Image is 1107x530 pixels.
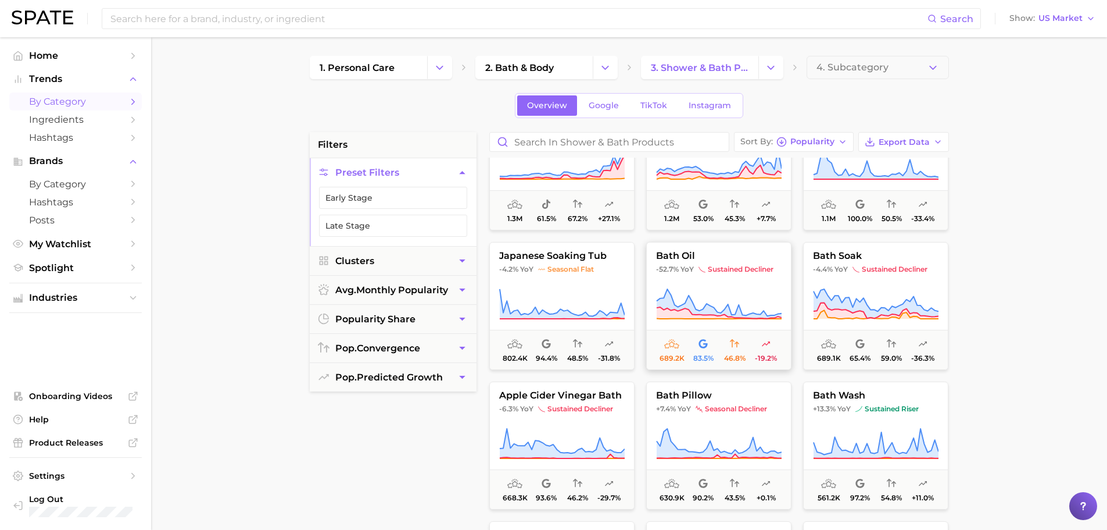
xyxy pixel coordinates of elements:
span: apple cider vinegar bath [490,390,634,401]
button: ShowUS Market [1006,11,1098,26]
span: Show [1009,15,1035,22]
span: Brands [29,156,122,166]
span: popularity convergence: Medium Convergence [887,198,896,212]
button: japanese soaking tub-4.2% YoYseasonal flatseasonal flat802.4k94.4%48.5%-31.8% [489,242,635,370]
span: 43.5% [724,494,744,502]
a: by Category [9,175,142,193]
span: YoY [520,404,533,414]
span: popularity predicted growth: Uncertain [761,198,771,212]
span: sustained decliner [852,265,927,274]
span: sustained decliner [538,404,613,414]
span: popularity share: Google [698,198,708,212]
a: My Watchlist [9,235,142,253]
a: Onboarding Videos [9,387,142,405]
button: Change Category [758,56,783,79]
span: popularity predicted growth: Uncertain [918,337,927,351]
span: -19.2% [755,354,777,362]
span: popularity share: Google [855,477,865,491]
a: 2. bath & body [475,56,593,79]
span: 689.2k [659,354,684,362]
span: 3. shower & bath products [651,62,748,73]
a: Ingredients [9,111,142,129]
a: TikTok [630,95,677,116]
span: popularity convergence: Medium Convergence [730,198,739,212]
a: 3. shower & bath products [641,56,758,79]
span: -52.7% [656,265,679,273]
span: popularity share: Google [542,477,551,491]
span: 100.0% [848,215,872,223]
span: popularity convergence: Medium Convergence [887,477,896,491]
button: bath pillow+7.4% YoYseasonal declinerseasonal decliner630.9k90.2%43.5%+0.1% [646,382,791,510]
span: popularity predicted growth: Uncertain [761,477,771,491]
a: Log out. Currently logged in with e-mail anna.katsnelson@mane.com. [9,490,142,521]
button: Change Category [593,56,618,79]
span: Trends [29,74,122,84]
span: +7.4% [656,404,676,413]
span: by Category [29,179,122,190]
span: average monthly popularity: Medium Popularity [507,337,522,351]
a: Overview [517,95,577,116]
button: body brush+148.3% YoYseasonal riserseasonal riser1.2m53.0%45.3%+7.7% [646,102,791,230]
button: Late Stage [319,215,467,237]
span: 46.2% [567,494,588,502]
span: 50.5% [881,215,901,223]
span: average monthly popularity: Low Popularity [821,477,836,491]
span: 4. Subcategory [816,62,889,73]
span: -31.8% [598,354,620,362]
span: +13.3% [813,404,836,413]
span: Spotlight [29,262,122,273]
span: Instagram [689,101,731,111]
span: popularity predicted growth: Uncertain [918,477,927,491]
button: bath scrubber+160.3% YoYsustained risersustained riser1.3m61.5%67.2%+27.1% [489,102,635,230]
span: popularity convergence: Medium Convergence [730,477,739,491]
span: Search [940,13,973,24]
span: 1.2m [664,215,679,223]
a: Hashtags [9,193,142,211]
span: +11.0% [912,494,934,502]
span: -6.3% [499,404,518,413]
span: popularity convergence: Medium Convergence [573,337,582,351]
span: 67.2% [568,215,587,223]
span: by Category [29,96,122,107]
span: Google [589,101,619,111]
span: +0.1% [756,494,775,502]
span: Ingredients [29,114,122,125]
span: popularity share: Google [855,337,865,351]
span: popularity convergence: Medium Convergence [573,477,582,491]
span: popularity convergence: Medium Convergence [730,337,739,351]
span: sustained riser [855,404,919,414]
a: Home [9,47,142,65]
span: bath pillow [647,390,791,401]
span: 1.1m [822,215,836,223]
span: Export Data [879,137,930,147]
span: 97.2% [850,494,870,502]
a: Help [9,411,142,428]
span: Home [29,50,122,61]
span: 561.2k [817,494,840,502]
abbr: average [335,284,356,296]
span: popularity share [335,314,415,325]
button: apple cider vinegar bath-6.3% YoYsustained declinersustained decliner668.3k93.6%46.2%-29.7% [489,382,635,510]
span: popularity convergence: Medium Convergence [887,337,896,351]
a: Product Releases [9,434,142,451]
span: 48.5% [567,354,588,362]
span: 59.0% [881,354,902,362]
button: avg.monthly popularity [310,276,477,304]
span: 1. personal care [320,62,395,73]
span: Posts [29,215,122,226]
span: 83.5% [693,354,713,362]
a: Hashtags [9,129,142,147]
span: Log Out [29,494,148,504]
span: filters [318,138,347,152]
span: 689.1k [816,354,840,362]
span: Popularity [790,138,834,145]
span: 65.4% [850,354,870,362]
img: sustained decliner [698,266,705,273]
img: seasonal flat [538,266,545,273]
button: bath wash+13.3% YoYsustained risersustained riser561.2k97.2%54.8%+11.0% [803,382,948,510]
img: sustained decliner [538,405,545,412]
img: sustained decliner [852,266,859,273]
span: 630.9k [659,494,684,502]
span: YoY [834,265,848,274]
span: popularity share: Google [542,337,551,351]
